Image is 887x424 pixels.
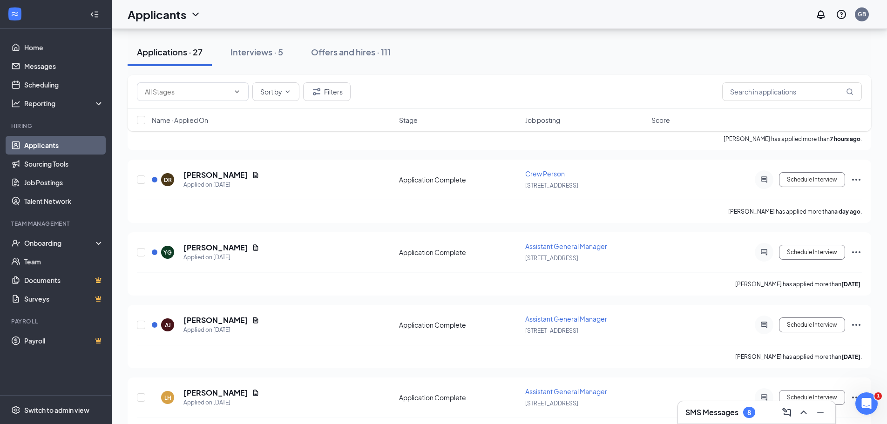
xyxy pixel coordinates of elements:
[815,9,826,20] svg: Notifications
[24,136,104,155] a: Applicants
[183,398,259,407] div: Applied on [DATE]
[164,394,171,402] div: LH
[525,327,578,334] span: [STREET_ADDRESS]
[796,405,811,420] button: ChevronUp
[798,407,809,418] svg: ChevronUp
[10,9,20,19] svg: WorkstreamLogo
[183,253,259,262] div: Applied on [DATE]
[525,115,560,125] span: Job posting
[183,388,248,398] h5: [PERSON_NAME]
[758,176,770,183] svg: ActiveChat
[779,317,845,332] button: Schedule Interview
[735,280,862,288] p: [PERSON_NAME] has applied more than .
[399,320,520,330] div: Application Complete
[183,325,259,335] div: Applied on [DATE]
[252,244,259,251] svg: Document
[758,249,770,256] svg: ActiveChat
[311,46,391,58] div: Offers and hires · 111
[252,316,259,324] svg: Document
[24,289,104,308] a: SurveysCrown
[24,57,104,75] a: Messages
[779,245,845,260] button: Schedule Interview
[836,9,847,20] svg: QuestionInfo
[11,220,102,228] div: Team Management
[758,321,770,329] svg: ActiveChat
[260,88,282,95] span: Sort by
[781,407,792,418] svg: ComposeMessage
[722,82,862,101] input: Search in applications
[525,242,607,250] span: Assistant General Manager
[11,99,20,108] svg: Analysis
[851,247,862,258] svg: Ellipses
[855,392,878,415] iframe: Intercom live chat
[841,281,860,288] b: [DATE]
[230,46,283,58] div: Interviews · 5
[399,175,520,184] div: Application Complete
[24,192,104,210] a: Talent Network
[851,392,862,403] svg: Ellipses
[758,394,770,401] svg: ActiveChat
[183,180,259,189] div: Applied on [DATE]
[525,169,565,178] span: Crew Person
[24,331,104,350] a: PayrollCrown
[11,317,102,325] div: Payroll
[311,86,322,97] svg: Filter
[685,407,738,417] h3: SMS Messages
[303,82,351,101] button: Filter Filters
[252,171,259,179] svg: Document
[399,393,520,402] div: Application Complete
[128,7,186,22] h1: Applicants
[525,315,607,323] span: Assistant General Manager
[735,353,862,361] p: [PERSON_NAME] has applied more than .
[183,242,248,253] h5: [PERSON_NAME]
[846,88,853,95] svg: MagnifyingGlass
[525,400,578,407] span: [STREET_ADDRESS]
[11,122,102,130] div: Hiring
[728,208,862,215] p: [PERSON_NAME] has applied more than .
[399,248,520,257] div: Application Complete
[163,249,172,256] div: YG
[851,174,862,185] svg: Ellipses
[145,87,230,97] input: All Stages
[525,255,578,262] span: [STREET_ADDRESS]
[152,115,208,125] span: Name · Applied On
[24,99,104,108] div: Reporting
[233,88,241,95] svg: ChevronDown
[24,271,104,289] a: DocumentsCrown
[252,82,299,101] button: Sort byChevronDown
[779,172,845,187] button: Schedule Interview
[24,75,104,94] a: Scheduling
[841,353,860,360] b: [DATE]
[11,238,20,248] svg: UserCheck
[11,405,20,415] svg: Settings
[24,238,96,248] div: Onboarding
[24,155,104,173] a: Sourcing Tools
[24,173,104,192] a: Job Postings
[651,115,670,125] span: Score
[525,182,578,189] span: [STREET_ADDRESS]
[779,390,845,405] button: Schedule Interview
[815,407,826,418] svg: Minimize
[874,392,882,400] span: 1
[24,252,104,271] a: Team
[525,387,607,396] span: Assistant General Manager
[183,170,248,180] h5: [PERSON_NAME]
[284,88,291,95] svg: ChevronDown
[858,10,866,18] div: GB
[834,208,860,215] b: a day ago
[779,405,794,420] button: ComposeMessage
[164,176,172,184] div: DR
[851,319,862,330] svg: Ellipses
[165,321,171,329] div: AJ
[399,115,418,125] span: Stage
[183,315,248,325] h5: [PERSON_NAME]
[190,9,201,20] svg: ChevronDown
[137,46,203,58] div: Applications · 27
[90,10,99,19] svg: Collapse
[813,405,828,420] button: Minimize
[252,389,259,397] svg: Document
[747,409,751,417] div: 8
[24,405,89,415] div: Switch to admin view
[24,38,104,57] a: Home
